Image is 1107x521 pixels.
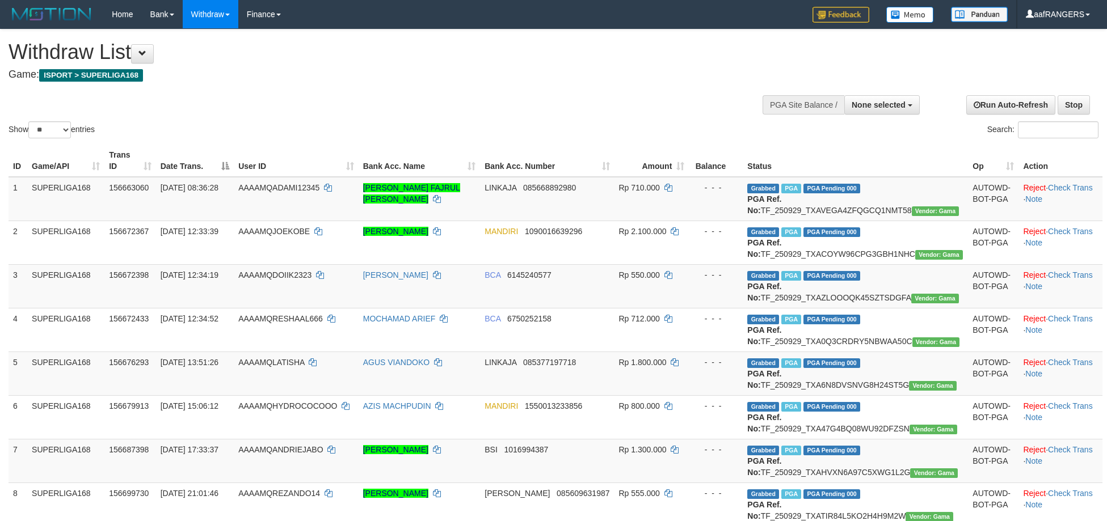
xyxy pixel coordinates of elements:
img: Button%20Memo.svg [886,7,934,23]
div: - - - [693,400,738,412]
span: AAAAMQRESHAAL666 [238,314,323,323]
span: Rp 555.000 [619,489,660,498]
div: - - - [693,182,738,193]
a: Note [1025,282,1042,291]
span: AAAAMQREZANDO14 [238,489,320,498]
b: PGA Ref. No: [747,325,781,346]
td: TF_250929_TXA6N8DVSNVG8H24ST5G [743,351,968,395]
a: Reject [1023,227,1046,236]
th: Action [1018,145,1102,177]
span: Marked by aafsoycanthlai [781,446,801,455]
span: [DATE] 15:06:12 [161,401,218,410]
td: 5 [9,351,27,395]
td: · · [1018,351,1102,395]
th: Op: activate to sort column ascending [968,145,1018,177]
td: TF_250929_TXAHVXN6A97C5XWG1L2G [743,439,968,482]
span: MANDIRI [485,227,518,236]
td: 6 [9,395,27,439]
td: TF_250929_TXA0Q3CRDRY5NBWAA50C [743,308,968,351]
span: PGA Pending [803,446,860,455]
b: PGA Ref. No: [747,413,781,433]
span: Vendor URL: https://trx31.1velocity.biz [910,468,958,478]
th: Bank Acc. Number: activate to sort column ascending [480,145,614,177]
td: AUTOWD-BOT-PGA [968,221,1018,264]
td: AUTOWD-BOT-PGA [968,351,1018,395]
b: PGA Ref. No: [747,282,781,302]
span: Copy 1550013233856 to clipboard [525,401,582,410]
span: Grabbed [747,315,779,324]
a: Check Trans [1048,227,1093,236]
td: · · [1018,177,1102,221]
a: Check Trans [1048,358,1093,367]
a: Note [1025,194,1042,204]
span: ISPORT > SUPERLIGA168 [39,69,143,82]
span: BCA [485,314,500,323]
span: Grabbed [747,358,779,368]
a: Reject [1023,401,1046,410]
a: Check Trans [1048,270,1093,279]
span: LINKAJA [485,358,516,367]
a: Run Auto-Refresh [966,95,1055,115]
span: [DATE] 12:34:52 [161,314,218,323]
span: Grabbed [747,402,779,412]
span: Marked by aafsoycanthlai [781,315,801,324]
span: Vendor URL: https://trx31.1velocity.biz [915,250,963,260]
td: · · [1018,395,1102,439]
img: MOTION_logo.png [9,6,95,23]
span: Grabbed [747,489,779,499]
td: TF_250929_TXA47G4BQ08WU92DFZSN [743,395,968,439]
span: [DATE] 17:33:37 [161,445,218,454]
td: · · [1018,439,1102,482]
div: - - - [693,488,738,499]
th: Amount: activate to sort column ascending [614,145,689,177]
label: Search: [987,121,1098,138]
a: Reject [1023,183,1046,192]
td: AUTOWD-BOT-PGA [968,439,1018,482]
span: AAAAMQJOEKOBE [238,227,310,236]
th: Balance [689,145,743,177]
td: AUTOWD-BOT-PGA [968,177,1018,221]
span: Grabbed [747,271,779,281]
span: Vendor URL: https://trx31.1velocity.biz [912,337,960,347]
td: SUPERLIGA168 [27,177,104,221]
span: 156676293 [109,358,149,367]
b: PGA Ref. No: [747,369,781,389]
a: Note [1025,456,1042,465]
span: Rp 2.100.000 [619,227,667,236]
span: 156672433 [109,314,149,323]
span: Vendor URL: https://trx31.1velocity.biz [910,425,957,434]
span: PGA Pending [803,315,860,324]
span: Marked by aafchhiseyha [781,184,801,193]
span: Copy 6145240577 to clipboard [507,270,552,279]
span: [DATE] 21:01:46 [161,489,218,498]
b: PGA Ref. No: [747,456,781,477]
span: PGA Pending [803,271,860,281]
th: Bank Acc. Name: activate to sort column ascending [359,145,481,177]
span: 156672367 [109,227,149,236]
a: Reject [1023,489,1046,498]
td: 4 [9,308,27,351]
span: Marked by aafchhiseyha [781,489,801,499]
span: 156699730 [109,489,149,498]
td: SUPERLIGA168 [27,308,104,351]
td: · · [1018,308,1102,351]
td: 3 [9,264,27,308]
span: Rp 550.000 [619,270,660,279]
td: AUTOWD-BOT-PGA [968,308,1018,351]
span: Rp 1.800.000 [619,358,667,367]
span: Vendor URL: https://trx31.1velocity.biz [912,206,959,216]
a: AZIS MACHPUDIN [363,401,431,410]
a: MOCHAMAD ARIEF [363,314,436,323]
a: Reject [1023,358,1046,367]
td: 7 [9,439,27,482]
span: Vendor URL: https://trx31.1velocity.biz [909,381,957,391]
span: Grabbed [747,227,779,237]
span: Copy 1090016639296 to clipboard [525,227,582,236]
a: [PERSON_NAME] [363,270,428,279]
span: Copy 6750252158 to clipboard [507,314,552,323]
a: Reject [1023,445,1046,454]
span: Rp 710.000 [619,183,660,192]
span: Marked by aafsengchandara [781,227,801,237]
span: Copy 085377197718 to clipboard [523,358,576,367]
span: PGA Pending [803,184,860,193]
